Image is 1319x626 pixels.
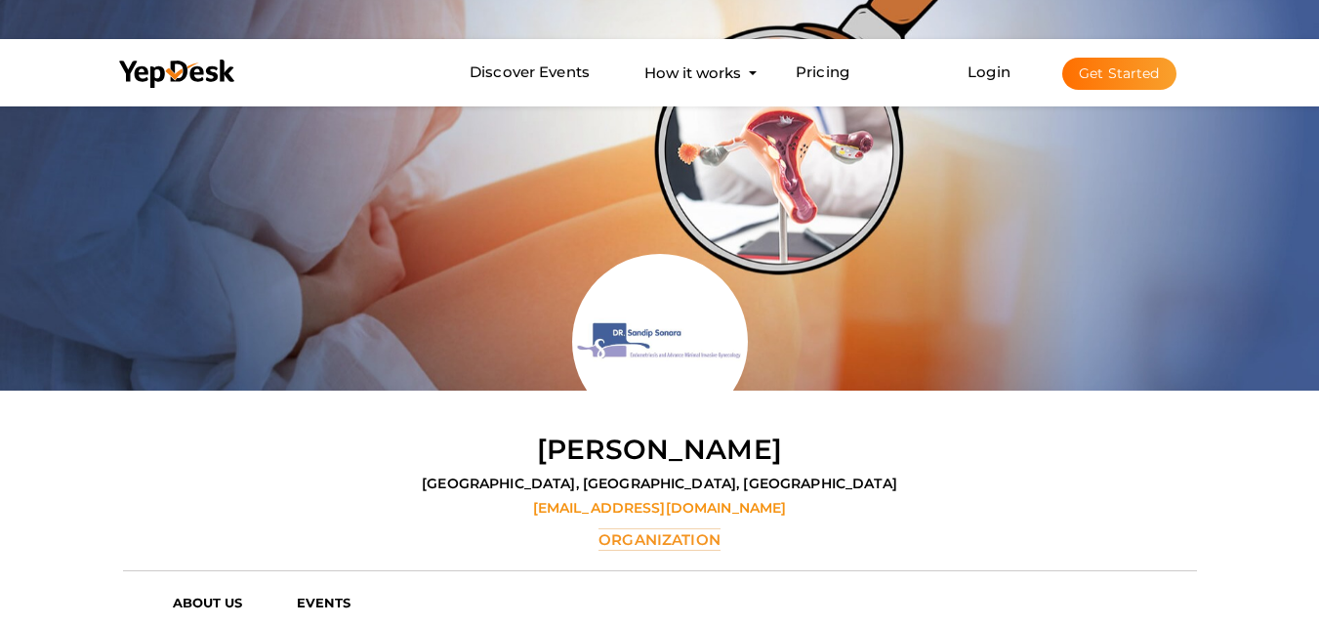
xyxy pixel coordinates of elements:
[1062,58,1176,90] button: Get Started
[158,588,282,617] a: ABOUT US
[422,474,897,493] label: [GEOGRAPHIC_DATA], [GEOGRAPHIC_DATA], [GEOGRAPHIC_DATA]
[173,595,243,610] b: ABOUT US
[639,55,747,91] button: How it works
[598,528,721,551] label: Organization
[572,254,748,430] img: OK9TG0FN_normal.jpeg
[470,55,590,91] a: Discover Events
[282,588,391,617] a: EVENTS
[537,430,782,469] label: [PERSON_NAME]
[968,63,1010,81] a: Login
[297,595,351,610] b: EVENTS
[533,498,787,518] label: [EMAIL_ADDRESS][DOMAIN_NAME]
[796,55,849,91] a: Pricing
